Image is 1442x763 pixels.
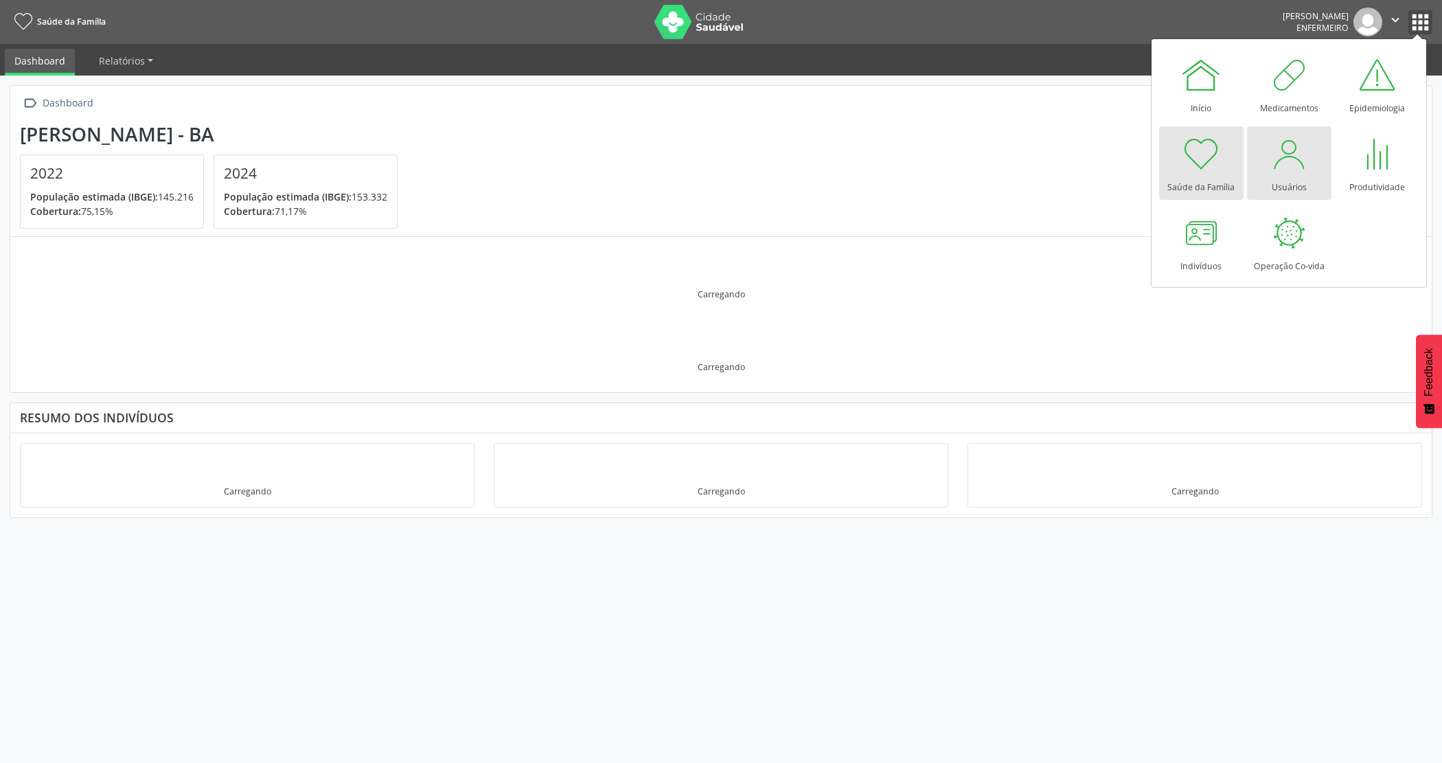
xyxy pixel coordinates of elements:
[30,190,194,204] p: 145.216
[40,93,95,113] div: Dashboard
[1247,47,1331,121] a: Medicamentos
[1247,205,1331,279] a: Operação Co-vida
[1159,47,1244,121] a: Início
[20,93,40,113] i: 
[1408,10,1432,34] button: apps
[1335,47,1419,121] a: Epidemiologia
[1416,334,1442,428] button: Feedback - Mostrar pesquisa
[1171,486,1219,497] div: Carregando
[1159,205,1244,279] a: Indivíduos
[224,204,387,218] p: 71,17%
[20,123,407,146] div: [PERSON_NAME] - BA
[224,165,387,182] h4: 2024
[37,16,106,27] span: Saúde da Família
[30,205,81,218] span: Cobertura:
[20,410,1422,425] div: Resumo dos indivíduos
[224,205,275,218] span: Cobertura:
[1335,126,1419,200] a: Produtividade
[224,190,387,204] p: 153.332
[1247,126,1331,200] a: Usuários
[30,165,194,182] h4: 2022
[1353,8,1382,36] img: img
[1388,12,1403,27] i: 
[20,93,95,113] a:  Dashboard
[89,49,163,73] a: Relatórios
[99,54,145,67] span: Relatórios
[30,190,158,203] span: População estimada (IBGE):
[1423,348,1435,396] span: Feedback
[5,49,75,76] a: Dashboard
[10,10,106,33] a: Saúde da Família
[1296,22,1349,34] span: Enfermeiro
[224,190,352,203] span: População estimada (IBGE):
[224,486,271,497] div: Carregando
[698,361,745,373] div: Carregando
[698,486,745,497] div: Carregando
[1159,126,1244,200] a: Saúde da Família
[1283,10,1349,22] div: [PERSON_NAME]
[30,204,194,218] p: 75,15%
[698,288,745,300] div: Carregando
[1382,8,1408,36] button: 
